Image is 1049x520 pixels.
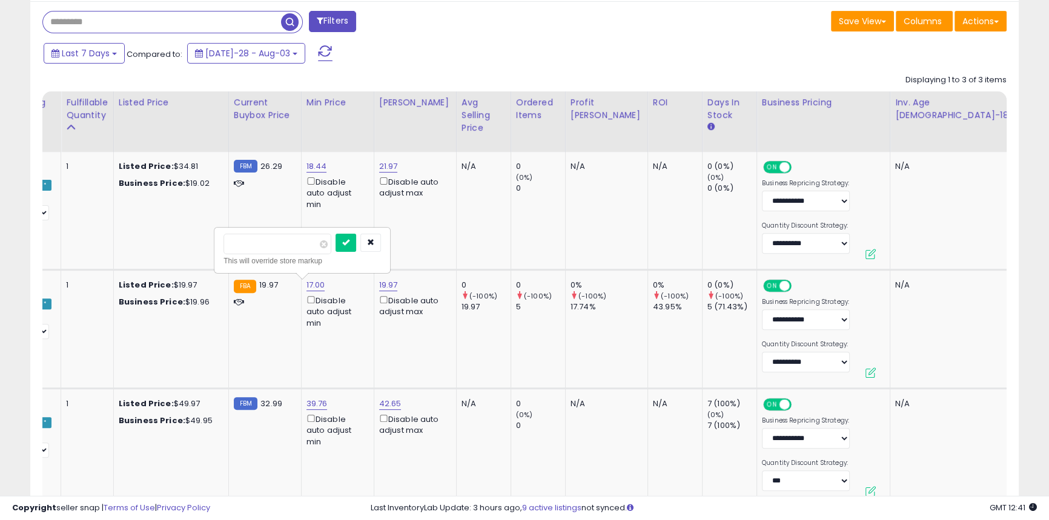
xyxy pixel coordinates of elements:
span: 26.29 [260,160,282,172]
div: Disable auto adjust max [379,412,447,436]
button: Actions [955,11,1007,31]
div: 17.74% [571,301,647,312]
div: Listed Price [119,96,223,109]
div: N/A [895,280,1012,291]
a: 21.97 [379,160,398,173]
div: 0% [653,280,702,291]
button: [DATE]-28 - Aug-03 [187,43,305,64]
button: Last 7 Days [44,43,125,64]
div: Disable auto adjust max [379,175,447,199]
span: 19.97 [259,279,278,291]
small: FBA [234,280,256,293]
div: $19.97 [119,280,219,291]
div: N/A [653,161,693,172]
div: Avg Selling Price [462,96,506,134]
div: N/A [462,161,501,172]
div: Disable auto adjust min [306,412,365,447]
div: $19.96 [119,297,219,308]
span: OFF [790,400,809,410]
div: 5 [516,301,565,312]
span: 2025-08-11 12:41 GMT [990,502,1037,513]
div: Disable auto adjust max [379,294,447,317]
div: N/A [462,398,501,409]
b: Listed Price: [119,160,174,172]
span: 32.99 [260,398,282,409]
div: 0 [516,161,565,172]
div: 0 (0%) [707,280,756,291]
label: Business Repricing Strategy: [762,179,850,188]
div: Days In Stock [707,96,752,122]
div: Last InventoryLab Update: 3 hours ago, not synced. [371,502,1037,514]
span: Columns [904,15,942,27]
small: (0%) [707,410,724,420]
div: N/A [571,161,638,172]
small: Days In Stock. [707,122,715,133]
span: ON [764,162,779,173]
div: 5 (71.43%) [707,301,756,312]
div: Fulfillable Quantity [66,96,108,122]
div: Disable auto adjust min [306,294,365,329]
b: Business Price: [119,296,185,308]
a: Terms of Use [104,502,155,513]
label: Business Repricing Strategy: [762,298,850,306]
a: 39.76 [306,398,328,410]
label: Quantity Discount Strategy: [762,459,850,467]
div: $19.02 [119,178,219,189]
div: $34.81 [119,161,219,172]
div: 43.95% [653,301,702,312]
div: 0 (0%) [707,161,756,172]
div: 1 [66,161,104,172]
div: 1 [66,398,104,409]
small: (0%) [516,410,533,420]
a: 42.65 [379,398,402,410]
small: (0%) [707,173,724,182]
div: $49.95 [119,415,219,426]
b: Business Price: [119,177,185,189]
label: Quantity Discount Strategy: [762,340,850,349]
div: Ordered Items [516,96,560,122]
div: 0% [571,280,647,291]
div: Repricing [5,96,56,109]
div: 0 [462,280,511,291]
span: Last 7 Days [62,47,110,59]
div: Current Buybox Price [234,96,296,122]
div: 0 [516,280,565,291]
button: Save View [831,11,894,31]
b: Business Price: [119,415,185,426]
b: Listed Price: [119,279,174,291]
div: [PERSON_NAME] [379,96,451,109]
span: ON [764,400,779,410]
div: 0 [516,398,565,409]
div: N/A [895,398,1012,409]
small: FBM [234,397,257,410]
a: Privacy Policy [157,502,210,513]
span: [DATE]-28 - Aug-03 [205,47,290,59]
button: Filters [309,11,356,32]
div: 0 [516,420,565,431]
span: ON [764,281,779,291]
a: 9 active listings [522,502,581,513]
label: Business Repricing Strategy: [762,416,850,425]
div: $49.97 [119,398,219,409]
div: 1 [66,280,104,291]
small: FBM [234,160,257,173]
div: Min Price [306,96,369,109]
div: Disable auto adjust min [306,175,365,210]
div: Business Pricing [762,96,885,109]
span: OFF [790,162,809,173]
div: This will override store markup [223,255,381,267]
small: (-100%) [469,291,497,301]
div: Inv. Age [DEMOGRAPHIC_DATA]-180 [895,96,1016,122]
label: Quantity Discount Strategy: [762,222,850,230]
div: seller snap | | [12,502,210,514]
a: 17.00 [306,279,325,291]
small: (-100%) [578,291,606,301]
strong: Copyright [12,502,56,513]
span: Compared to: [127,48,182,60]
div: 0 (0%) [707,183,756,194]
div: N/A [571,398,638,409]
div: N/A [653,398,693,409]
small: (0%) [516,173,533,182]
small: (-100%) [524,291,552,301]
div: Displaying 1 to 3 of 3 items [905,74,1007,86]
